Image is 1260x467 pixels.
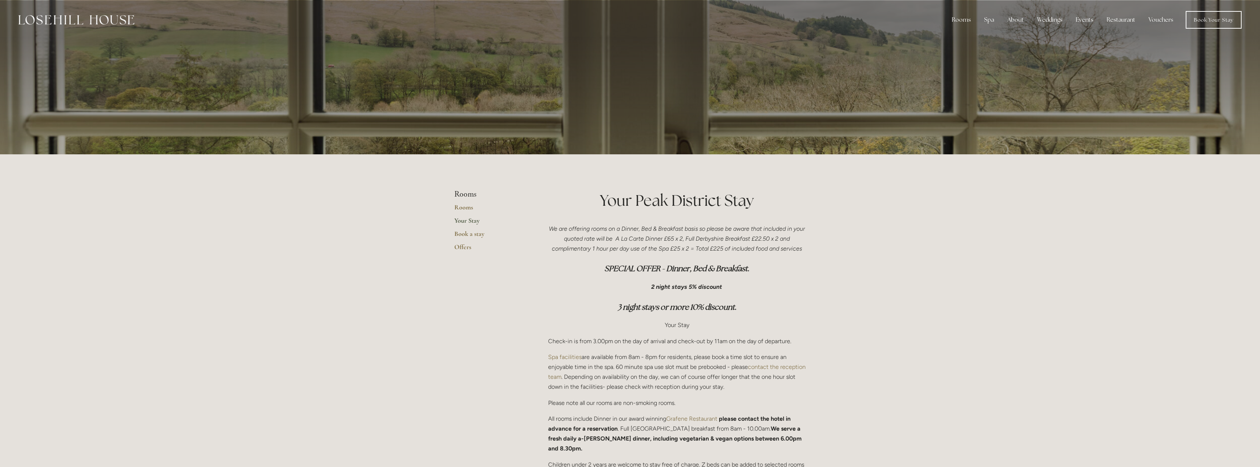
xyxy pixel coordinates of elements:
div: Events [1070,12,1099,27]
h1: Your Peak District Stay [548,190,806,211]
em: SPECIAL OFFER - Dinner, Bed & Breakfast. [604,263,749,273]
em: 2 night stays 5% discount [651,283,722,290]
em: We are offering rooms on a Dinner, Bed & Breakfast basis so please be aware that included in your... [549,225,806,252]
div: Restaurant [1101,12,1141,27]
div: Rooms [946,12,977,27]
a: Offers [454,243,525,256]
a: Book Your Stay [1186,11,1242,29]
p: All rooms include Dinner in our award winning . Full [GEOGRAPHIC_DATA] breakfast from 8am - 10.00am. [548,414,806,454]
strong: We serve a fresh daily a-[PERSON_NAME] dinner, including vegetarian & vegan options between 6.00p... [548,425,803,452]
p: Please note all our rooms are non-smoking rooms. [548,398,806,408]
a: Your Stay [454,216,525,230]
div: Spa [978,12,1000,27]
p: Check-in is from 3.00pm on the day of arrival and check-out by 11am on the day of departure. [548,336,806,346]
a: Rooms [454,203,525,216]
img: Losehill House [18,15,134,25]
a: Grafene Restaurant [666,415,717,422]
a: Book a stay [454,230,525,243]
em: 3 night stays or more 10% discount. [618,302,737,312]
a: Vouchers [1143,12,1179,27]
a: Spa facilities [548,353,582,360]
p: are available from 8am - 8pm for residents, please book a time slot to ensure an enjoyable time i... [548,352,806,392]
div: About [1001,12,1030,27]
p: Your Stay [548,320,806,330]
div: Weddings [1031,12,1068,27]
li: Rooms [454,190,525,199]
